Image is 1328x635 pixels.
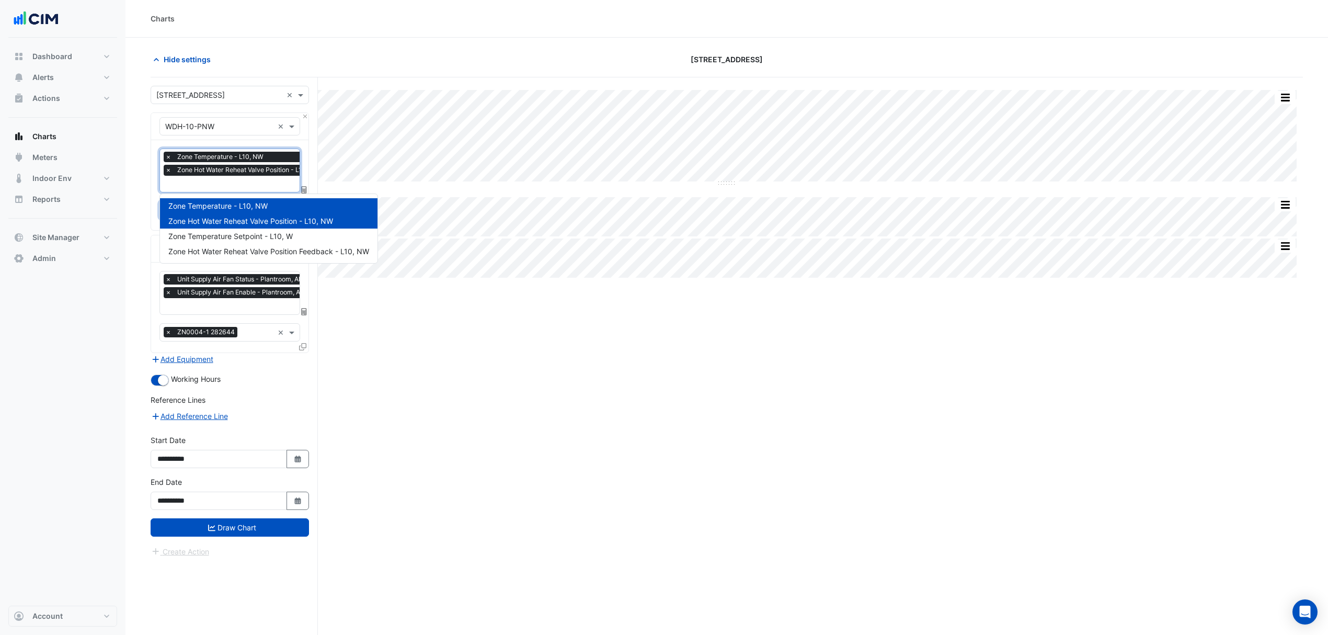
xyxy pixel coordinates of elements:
span: Reports [32,194,61,205]
app-icon: Alerts [14,72,24,83]
span: Clone Favourites and Tasks from this Equipment to other Equipment [299,343,306,351]
span: Clear [278,327,287,338]
div: Charts [151,13,175,24]
button: Add Reference Line [151,410,228,422]
button: Alerts [8,67,117,88]
div: Open Intercom Messenger [1292,599,1318,625]
span: Admin [32,253,56,264]
label: End Date [151,477,182,487]
span: Choose Function [300,185,309,194]
span: Zone Hot Water Reheat Valve Position - L10, NW [168,217,333,225]
span: × [164,287,173,298]
img: Company Logo [13,8,60,29]
span: Zone Temperature - L10, NW [175,152,266,162]
button: More Options [1275,91,1296,104]
span: Zone Hot Water Reheat Valve Position - L10, NW [175,165,323,175]
button: Account [8,606,117,627]
app-icon: Admin [14,253,24,264]
app-icon: Site Manager [14,232,24,243]
button: Draw Chart [151,518,309,537]
span: Dashboard [32,51,72,62]
span: Unit Supply Air Fan Enable - Plantroom, All [175,287,306,298]
span: × [164,327,173,337]
button: Charts [8,126,117,147]
app-escalated-ticket-create-button: Please draw the charts first [151,546,210,555]
span: Site Manager [32,232,79,243]
label: Start Date [151,435,186,446]
span: Unit Supply Air Fan Status - Plantroom, All [175,274,304,285]
button: More Options [1275,240,1296,253]
span: × [164,165,173,175]
span: ZN0004-1 282644 [175,327,237,337]
app-icon: Actions [14,93,24,104]
span: Account [32,611,63,621]
app-icon: Indoor Env [14,173,24,184]
button: Reports [8,189,117,210]
button: Close [302,113,308,120]
app-icon: Reports [14,194,24,205]
span: × [164,152,173,162]
span: Clear [278,121,287,132]
span: Actions [32,93,60,104]
span: Zone Hot Water Reheat Valve Position Feedback - L10, NW [168,247,369,256]
app-icon: Charts [14,131,24,142]
button: Admin [8,248,117,269]
button: Site Manager [8,227,117,248]
button: Add Equipment [151,353,214,365]
span: Meters [32,152,58,163]
button: Indoor Env [8,168,117,189]
fa-icon: Select Date [293,455,303,463]
span: Alerts [32,72,54,83]
span: Zone Temperature - L10, NW [168,201,268,210]
button: Dashboard [8,46,117,67]
fa-icon: Select Date [293,496,303,505]
button: Meters [8,147,117,168]
app-icon: Dashboard [14,51,24,62]
button: Hide settings [151,50,217,69]
span: Choose Function [300,308,309,316]
span: [STREET_ADDRESS] [691,54,763,65]
span: Charts [32,131,56,142]
span: Clear [287,89,295,100]
div: Options List [160,194,377,263]
span: Hide settings [164,54,211,65]
span: Indoor Env [32,173,72,184]
label: Reference Lines [151,394,205,405]
span: Zone Temperature Setpoint - L10, W [168,232,293,241]
app-icon: Meters [14,152,24,163]
button: Actions [8,88,117,109]
span: × [164,274,173,285]
span: Working Hours [171,375,221,383]
button: More Options [1275,198,1296,211]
